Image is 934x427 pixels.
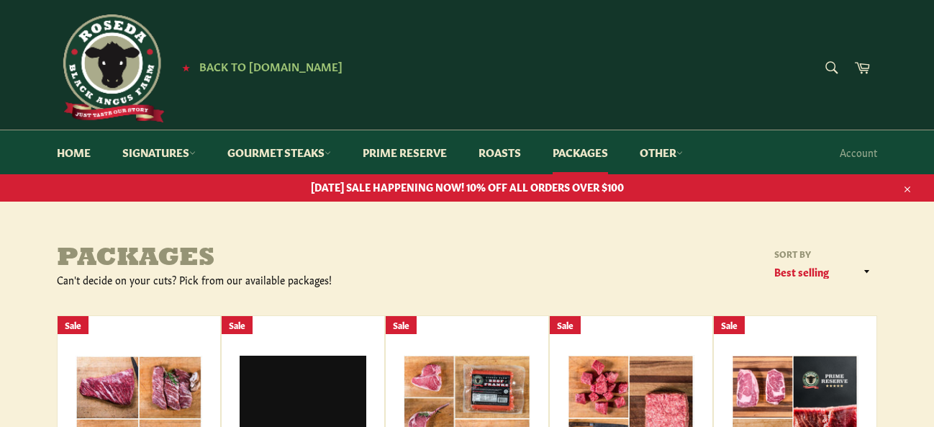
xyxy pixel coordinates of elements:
div: Sale [550,316,581,334]
a: Home [42,130,105,174]
a: Account [833,131,884,174]
a: Gourmet Steaks [213,130,345,174]
div: Sale [58,316,89,334]
span: ★ [182,61,190,73]
a: ★ Back to [DOMAIN_NAME] [175,61,343,73]
a: Roasts [464,130,535,174]
img: Roseda Beef [57,14,165,122]
a: Prime Reserve [348,130,461,174]
label: Sort by [769,248,877,260]
div: Sale [222,316,253,334]
a: Signatures [108,130,210,174]
div: Sale [386,316,417,334]
div: Sale [714,316,745,334]
a: Packages [538,130,622,174]
div: Can't decide on your cuts? Pick from our available packages! [57,273,467,287]
h1: Packages [57,245,467,274]
a: Other [625,130,697,174]
span: Back to [DOMAIN_NAME] [199,58,343,73]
